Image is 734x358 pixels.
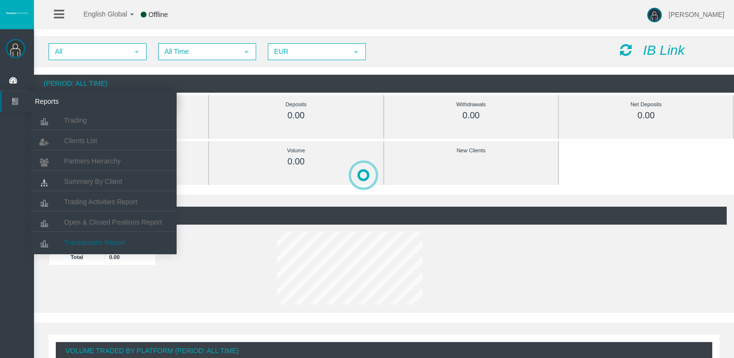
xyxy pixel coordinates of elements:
[231,99,361,110] div: Deposits
[64,178,122,185] span: Summary By Client
[148,11,168,18] span: Offline
[133,48,141,56] span: select
[231,110,361,121] div: 0.00
[2,91,177,112] a: Reports
[5,11,29,15] img: logo.svg
[620,43,632,57] i: Reload Dashboard
[71,10,127,18] span: English Global
[406,145,537,156] div: New Clients
[28,91,123,112] span: Reports
[31,193,177,211] a: Trading Activities Report
[31,213,177,231] a: Open & Closed Positions Report
[231,156,361,167] div: 0.00
[243,48,250,56] span: select
[231,145,361,156] div: Volume
[406,99,537,110] div: Withdrawals
[647,8,662,22] img: user-image
[31,132,177,149] a: Clients List
[64,239,125,246] span: Transactions Report
[64,157,121,165] span: Partners Hierarchy
[49,249,105,265] td: Total
[34,75,734,93] div: (Period: All Time)
[581,99,711,110] div: Net Deposits
[31,112,177,129] a: Trading
[406,110,537,121] div: 0.00
[64,137,97,145] span: Clients List
[31,173,177,190] a: Summary By Client
[643,43,685,58] i: IB Link
[669,11,724,18] span: [PERSON_NAME]
[105,249,156,265] td: 0.00
[159,44,238,59] span: All Time
[269,44,347,59] span: EUR
[31,152,177,170] a: Partners Hierarchy
[64,218,162,226] span: Open & Closed Positions Report
[581,110,711,121] div: 0.00
[31,234,177,251] a: Transactions Report
[49,44,128,59] span: All
[64,116,87,124] span: Trading
[352,48,360,56] span: select
[64,198,137,206] span: Trading Activities Report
